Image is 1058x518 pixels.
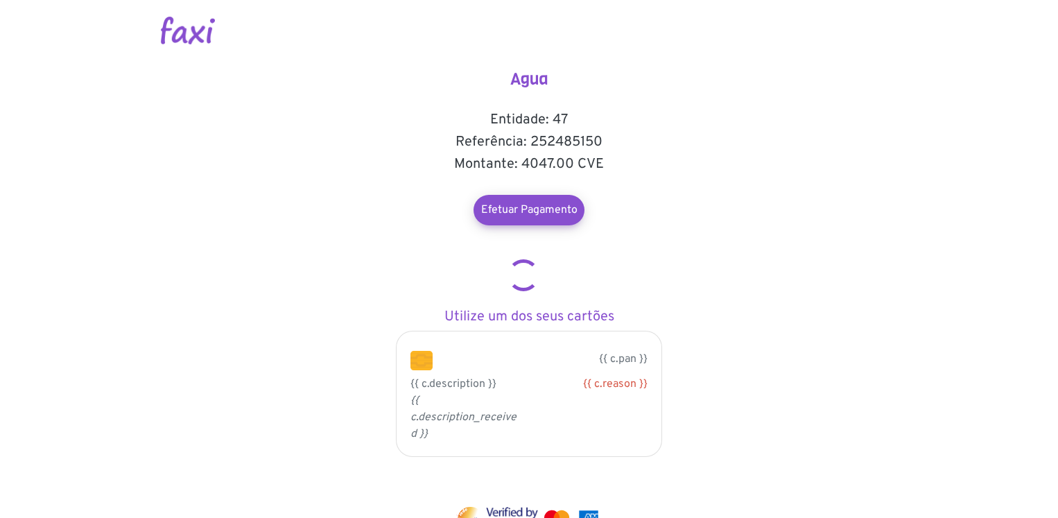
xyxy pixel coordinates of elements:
[390,69,668,89] h4: Agua
[410,377,496,391] span: {{ c.description }}
[390,309,668,325] h5: Utilize um dos seus cartões
[410,351,433,370] img: chip.png
[474,195,584,225] a: Efetuar Pagamento
[390,112,668,128] h5: Entidade: 47
[390,134,668,150] h5: Referência: 252485150
[453,351,648,368] p: {{ c.pan }}
[410,394,517,441] i: {{ c.description_received }}
[539,376,648,392] div: {{ c.reason }}
[390,156,668,173] h5: Montante: 4047.00 CVE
